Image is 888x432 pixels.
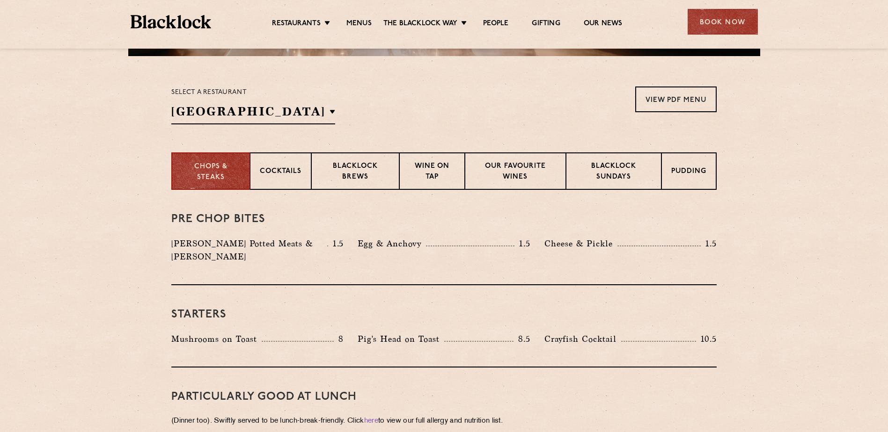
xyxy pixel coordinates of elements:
h3: Starters [171,309,717,321]
p: Pudding [671,166,706,178]
p: 8 [334,333,344,345]
h2: [GEOGRAPHIC_DATA] [171,103,335,124]
p: Blacklock Sundays [576,161,652,183]
p: (Dinner too). Swiftly served to be lunch-break-friendly. Click to view our full allergy and nutri... [171,415,717,428]
p: Mushrooms on Toast [171,332,262,346]
p: Cocktails [260,166,301,178]
p: 8.5 [514,333,530,345]
p: Blacklock Brews [321,161,389,183]
a: The Blacklock Way [383,19,457,29]
a: Menus [346,19,372,29]
p: Crayfish Cocktail [544,332,621,346]
p: Cheese & Pickle [544,237,617,250]
p: 10.5 [696,333,717,345]
p: 1.5 [328,238,344,250]
p: Pig's Head on Toast [358,332,444,346]
p: 1.5 [514,238,530,250]
p: Chops & Steaks [182,162,240,183]
p: Wine on Tap [409,161,455,183]
h3: Pre Chop Bites [171,213,717,225]
a: View PDF Menu [635,86,717,112]
a: People [483,19,508,29]
h3: PARTICULARLY GOOD AT LUNCH [171,391,717,403]
p: [PERSON_NAME] Potted Meats & [PERSON_NAME] [171,237,327,263]
a: Our News [584,19,623,29]
a: Restaurants [272,19,321,29]
div: Book Now [688,9,758,35]
img: BL_Textured_Logo-footer-cropped.svg [131,15,212,29]
p: Egg & Anchovy [358,237,426,250]
a: here [364,418,378,425]
a: Gifting [532,19,560,29]
p: 1.5 [701,238,717,250]
p: Our favourite wines [475,161,556,183]
p: Select a restaurant [171,86,335,99]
